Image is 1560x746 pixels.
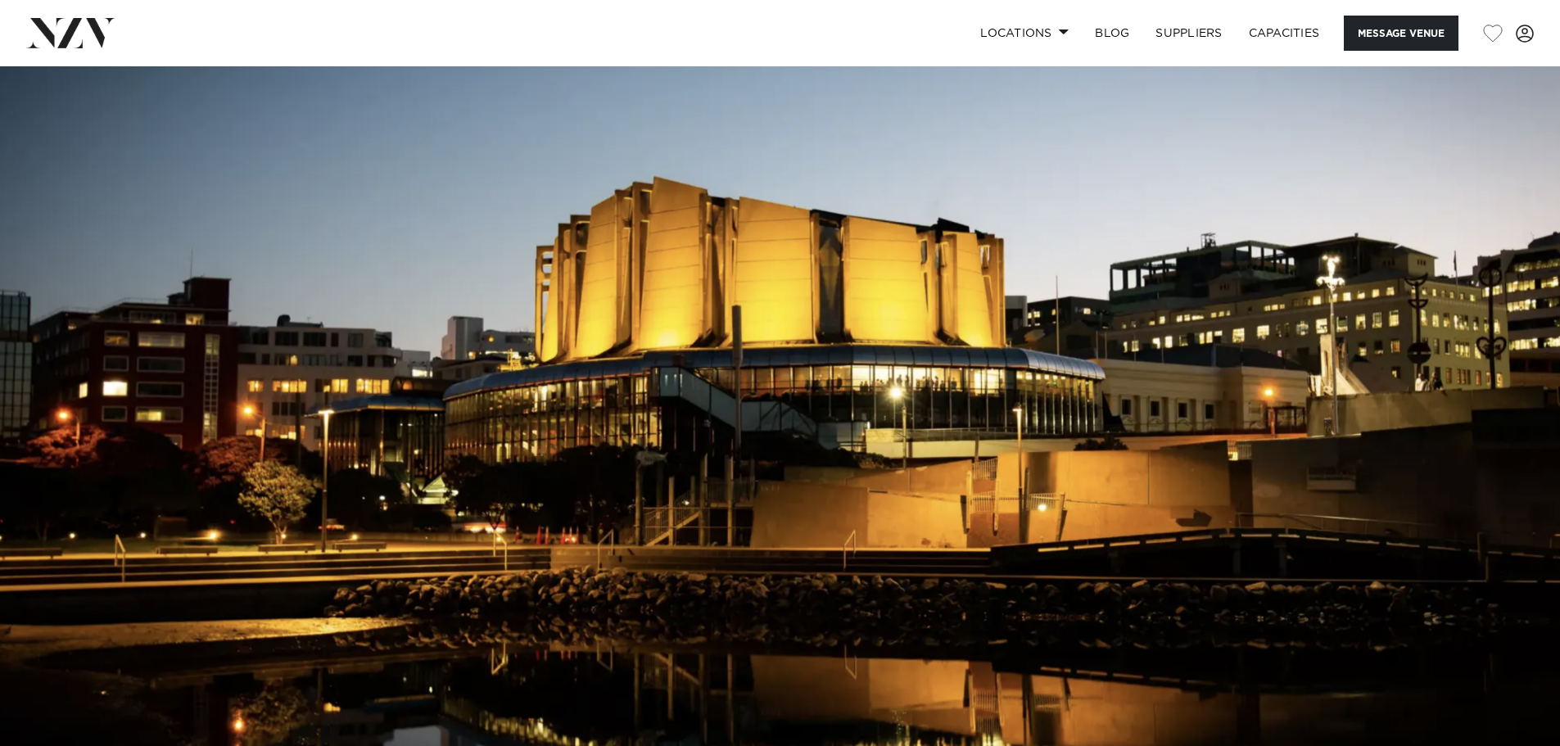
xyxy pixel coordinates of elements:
a: BLOG [1082,16,1142,51]
a: Capacities [1236,16,1333,51]
a: SUPPLIERS [1142,16,1235,51]
a: Locations [967,16,1082,51]
img: nzv-logo.png [26,18,115,47]
button: Message Venue [1344,16,1458,51]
